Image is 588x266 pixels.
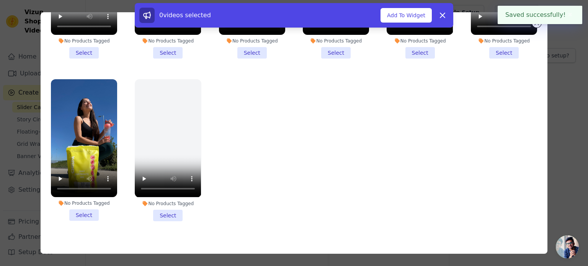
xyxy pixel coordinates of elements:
[387,38,453,44] div: No Products Tagged
[303,38,369,44] div: No Products Tagged
[51,38,117,44] div: No Products Tagged
[498,6,582,24] div: Saved successfully!
[159,11,211,19] span: 0 videos selected
[135,38,201,44] div: No Products Tagged
[381,8,432,23] button: Add To Widget
[566,10,575,20] button: Close
[51,200,117,206] div: No Products Tagged
[219,38,285,44] div: No Products Tagged
[135,201,201,207] div: No Products Tagged
[471,38,537,44] div: No Products Tagged
[556,235,579,258] a: Open chat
